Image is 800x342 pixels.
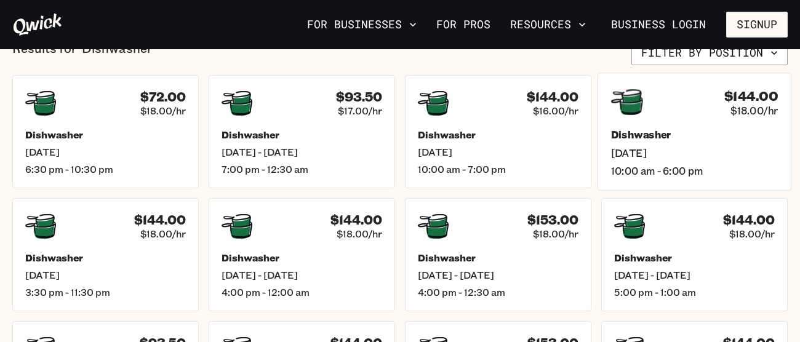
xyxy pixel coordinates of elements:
[222,252,382,264] h5: Dishwasher
[337,228,382,240] span: $18.00/hr
[25,146,186,158] span: [DATE]
[405,75,591,188] a: $144.00$16.00/hrDishwasher[DATE]10:00 am - 7:00 pm
[222,129,382,141] h5: Dishwasher
[405,198,591,311] a: $153.00$18.00/hrDishwasher[DATE] - [DATE]4:00 pm - 12:30 am
[533,105,578,117] span: $16.00/hr
[631,41,788,65] button: Filter by position
[25,163,186,175] span: 6:30 pm - 10:30 pm
[611,129,778,141] h5: Dishwasher
[614,252,775,264] h5: Dishwasher
[611,146,778,159] span: [DATE]
[418,146,578,158] span: [DATE]
[336,89,382,105] h4: $93.50
[25,269,186,281] span: [DATE]
[140,89,186,105] h4: $72.00
[418,286,578,298] span: 4:00 pm - 12:30 am
[140,228,186,240] span: $18.00/hr
[209,75,395,188] a: $93.50$17.00/hrDishwasher[DATE] - [DATE]7:00 pm - 12:30 am
[418,269,578,281] span: [DATE] - [DATE]
[330,212,382,228] h4: $144.00
[222,269,382,281] span: [DATE] - [DATE]
[12,41,158,65] p: Results for "Dishwasher"
[527,89,578,105] h4: $144.00
[533,228,578,240] span: $18.00/hr
[418,163,578,175] span: 10:00 am - 7:00 pm
[614,286,775,298] span: 5:00 pm - 1:00 am
[25,129,186,141] h5: Dishwasher
[25,252,186,264] h5: Dishwasher
[12,198,199,311] a: $144.00$18.00/hrDishwasher[DATE]3:30 pm - 11:30 pm
[209,198,395,311] a: $144.00$18.00/hrDishwasher[DATE] - [DATE]4:00 pm - 12:00 am
[431,14,495,35] a: For Pros
[222,286,382,298] span: 4:00 pm - 12:00 am
[729,228,775,240] span: $18.00/hr
[527,212,578,228] h4: $153.00
[222,163,382,175] span: 7:00 pm - 12:30 am
[12,75,199,188] a: $72.00$18.00/hrDishwasher[DATE]6:30 pm - 10:30 pm
[338,105,382,117] span: $17.00/hr
[598,73,791,190] a: $144.00$18.00/hrDishwasher[DATE]10:00 am - 6:00 pm
[418,129,578,141] h5: Dishwasher
[505,14,591,35] button: Resources
[601,12,716,38] a: Business Login
[25,286,186,298] span: 3:30 pm - 11:30 pm
[222,146,382,158] span: [DATE] - [DATE]
[726,12,788,38] button: Signup
[614,269,775,281] span: [DATE] - [DATE]
[302,14,422,35] button: For Businesses
[601,198,788,311] a: $144.00$18.00/hrDishwasher[DATE] - [DATE]5:00 pm - 1:00 am
[611,164,778,177] span: 10:00 am - 6:00 pm
[730,104,778,117] span: $18.00/hr
[134,212,186,228] h4: $144.00
[140,105,186,117] span: $18.00/hr
[418,252,578,264] h5: Dishwasher
[723,212,775,228] h4: $144.00
[724,88,778,104] h4: $144.00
